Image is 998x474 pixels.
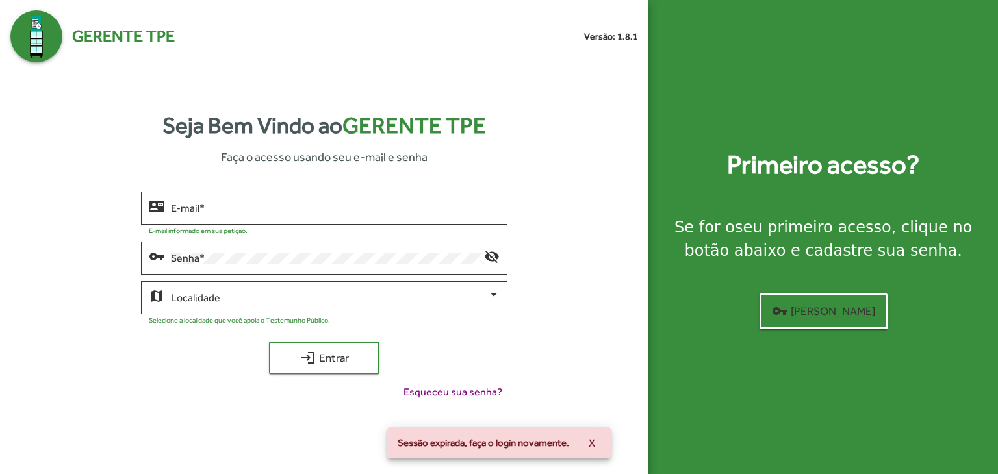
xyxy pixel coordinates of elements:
div: Se for o , clique no botão abaixo e cadastre sua senha. [664,216,982,262]
button: Entrar [269,342,379,374]
mat-icon: vpn_key [149,248,164,264]
img: Logo Gerente [10,10,62,62]
mat-icon: contact_mail [149,198,164,214]
strong: Primeiro acesso? [727,145,919,184]
span: Entrar [281,346,368,369]
span: Faça o acesso usando seu e-mail e senha [221,148,428,166]
mat-hint: E-mail informado em sua petição. [149,227,248,234]
span: Esqueceu sua senha? [403,384,502,400]
span: X [589,431,595,455]
span: Gerente TPE [342,112,486,138]
small: Versão: 1.8.1 [584,30,638,44]
mat-icon: vpn_key [772,303,787,319]
strong: seu primeiro acesso [735,218,891,236]
mat-icon: login [300,350,316,366]
span: Gerente TPE [72,24,175,49]
span: [PERSON_NAME] [772,299,875,323]
mat-icon: visibility_off [484,248,500,264]
mat-icon: map [149,288,164,303]
strong: Seja Bem Vindo ao [162,108,486,143]
button: [PERSON_NAME] [760,293,888,329]
mat-hint: Selecione a localidade que você apoia o Testemunho Público. [149,316,330,324]
button: X [578,431,606,455]
span: Sessão expirada, faça o login novamente. [398,436,569,449]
